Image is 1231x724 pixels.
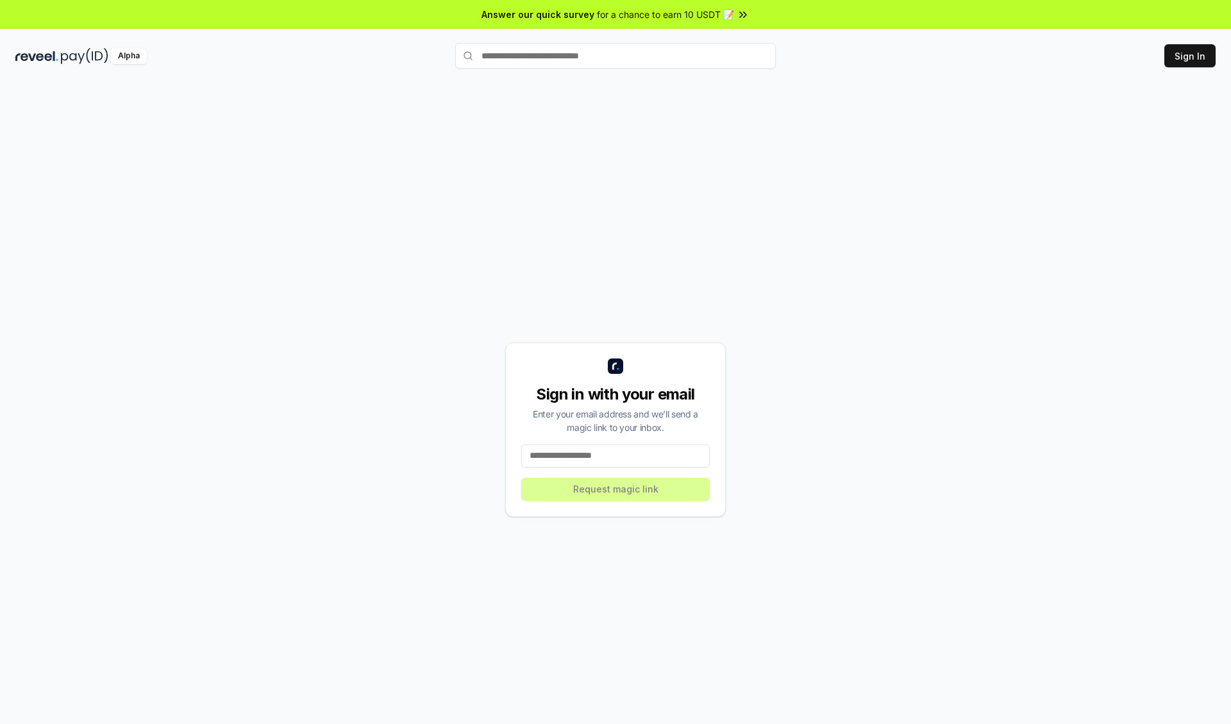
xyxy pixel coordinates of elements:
img: logo_small [608,358,623,374]
span: for a chance to earn 10 USDT 📝 [597,8,734,21]
div: Alpha [111,48,147,64]
div: Sign in with your email [521,384,710,405]
button: Sign In [1164,44,1216,67]
img: pay_id [61,48,108,64]
span: Answer our quick survey [482,8,594,21]
div: Enter your email address and we’ll send a magic link to your inbox. [521,407,710,434]
img: reveel_dark [15,48,58,64]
